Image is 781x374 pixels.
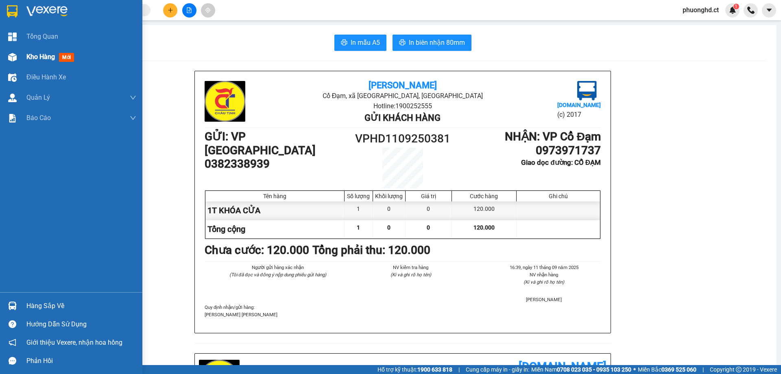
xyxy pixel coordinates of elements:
[271,101,534,111] li: Hotline: 1900252555
[406,201,452,220] div: 0
[505,130,601,143] b: NHẬN : VP Cổ Đạm
[766,7,773,14] span: caret-down
[26,300,136,312] div: Hàng sắp về
[702,365,704,374] span: |
[8,33,17,41] img: dashboard-icon
[638,365,696,374] span: Miền Bắc
[207,193,342,199] div: Tên hàng
[387,224,390,231] span: 0
[531,365,631,374] span: Miền Nam
[729,7,736,14] img: icon-new-feature
[26,318,136,330] div: Hướng dẫn sử dụng
[373,201,406,220] div: 0
[390,272,431,278] i: (Kí và ghi rõ họ tên)
[487,271,601,278] li: NV nhận hàng
[661,366,696,373] strong: 0369 525 060
[399,39,406,47] span: printer
[205,243,309,257] b: Chưa cước : 120.000
[577,81,597,101] img: logo.jpg
[557,102,601,108] b: [DOMAIN_NAME]
[377,365,452,374] span: Hỗ trợ kỹ thuật:
[351,37,380,48] span: In mẫu A5
[452,144,601,157] h1: 0973971737
[364,113,441,123] b: Gửi khách hàng
[205,304,601,318] div: Quy định nhận/gửi hàng :
[736,367,742,372] span: copyright
[26,92,50,103] span: Quản Lý
[633,368,636,371] span: ⚪️
[357,224,360,231] span: 1
[59,53,74,62] span: mới
[733,4,739,9] sup: 1
[201,3,215,17] button: aim
[8,94,17,102] img: warehouse-icon
[130,115,136,121] span: down
[8,73,17,82] img: warehouse-icon
[168,7,173,13] span: plus
[8,53,17,61] img: warehouse-icon
[676,5,725,15] span: phuonghd.ct
[205,311,601,318] p: [PERSON_NAME] [PERSON_NAME]
[762,3,776,17] button: caret-down
[10,10,51,51] img: logo.jpg
[487,296,601,303] li: [PERSON_NAME]
[369,80,437,90] b: [PERSON_NAME]
[205,157,353,171] h1: 0382338939
[8,302,17,310] img: warehouse-icon
[524,279,564,285] i: (Kí và ghi rõ họ tên)
[76,30,340,40] li: Hotline: 1900252555
[229,272,326,278] i: (Tôi đã đọc và đồng ý nộp dung phiếu gửi hàng)
[26,113,51,123] span: Báo cáo
[205,201,345,220] div: 1T KHÓA CỬA
[345,201,373,220] div: 1
[207,224,245,234] span: Tổng cộng
[557,109,601,120] li: (c) 2017
[466,365,529,374] span: Cung cấp máy in - giấy in:
[427,224,430,231] span: 0
[417,366,452,373] strong: 1900 633 818
[205,81,245,122] img: logo.jpg
[130,94,136,101] span: down
[452,201,517,220] div: 120.000
[271,91,534,101] li: Cổ Đạm, xã [GEOGRAPHIC_DATA], [GEOGRAPHIC_DATA]
[334,35,386,51] button: printerIn mẫu A5
[163,3,177,17] button: plus
[182,3,196,17] button: file-add
[26,337,122,348] span: Giới thiệu Vexere, nhận hoa hồng
[473,224,495,231] span: 120.000
[221,264,334,271] li: Người gửi hàng xác nhận
[26,72,66,82] span: Điều hành xe
[76,20,340,30] li: Cổ Đạm, xã [GEOGRAPHIC_DATA], [GEOGRAPHIC_DATA]
[521,158,601,166] b: Giao dọc đường: CỔ ĐẠM
[9,339,16,346] span: notification
[7,5,17,17] img: logo-vxr
[9,357,16,365] span: message
[347,193,371,199] div: Số lượng
[8,114,17,122] img: solution-icon
[312,243,430,257] b: Tổng phải thu: 120.000
[205,7,211,13] span: aim
[519,193,598,199] div: Ghi chú
[735,4,737,9] span: 1
[354,264,467,271] li: NV kiểm tra hàng
[408,193,449,199] div: Giá trị
[747,7,755,14] img: phone-icon
[26,31,58,42] span: Tổng Quan
[557,366,631,373] strong: 0708 023 035 - 0935 103 250
[186,7,192,13] span: file-add
[454,193,514,199] div: Cước hàng
[341,39,347,47] span: printer
[10,59,121,86] b: GỬI : VP [GEOGRAPHIC_DATA]
[353,130,452,148] h1: VPHD1109250381
[393,35,471,51] button: printerIn biên nhận 80mm
[26,53,55,61] span: Kho hàng
[26,355,136,367] div: Phản hồi
[409,37,465,48] span: In biên nhận 80mm
[458,365,460,374] span: |
[519,360,606,373] b: [DOMAIN_NAME]
[9,320,16,328] span: question-circle
[375,193,403,199] div: Khối lượng
[205,130,316,157] b: GỬI : VP [GEOGRAPHIC_DATA]
[487,264,601,271] li: 16:39, ngày 11 tháng 09 năm 2025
